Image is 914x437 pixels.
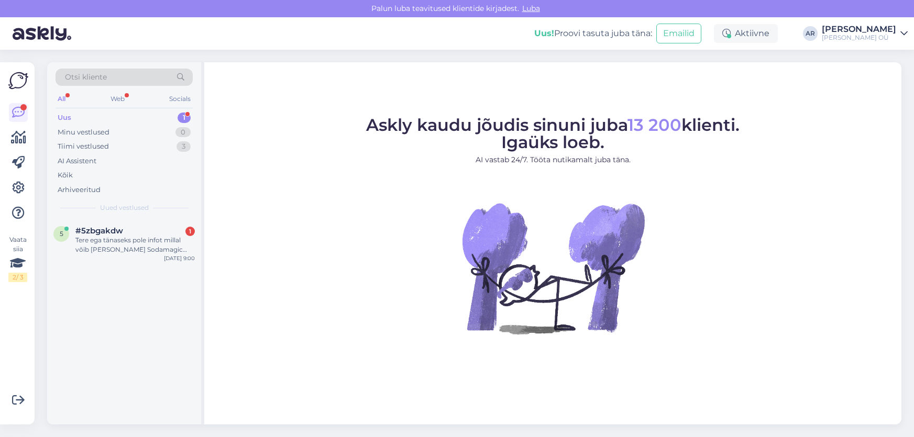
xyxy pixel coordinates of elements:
[8,71,28,91] img: Askly Logo
[803,26,818,41] div: AR
[75,236,195,254] div: Tere ega tänaseks pole infot millal võib [PERSON_NAME] Sodamagic CO2 vahetusgaas, 60 saabuda
[627,115,681,135] span: 13 200
[519,4,543,13] span: Luba
[534,27,652,40] div: Proovi tasuta juba täna:
[822,25,896,33] div: [PERSON_NAME]
[58,141,109,152] div: Tiimi vestlused
[185,227,195,236] div: 1
[366,115,740,152] span: Askly kaudu jõudis sinuni juba klienti. Igaüks loeb.
[534,28,554,38] b: Uus!
[75,226,123,236] span: #5zbgakdw
[8,235,27,282] div: Vaata siia
[60,230,63,238] span: 5
[58,113,71,123] div: Uus
[58,127,109,138] div: Minu vestlused
[56,92,68,106] div: All
[58,185,101,195] div: Arhiveeritud
[714,24,778,43] div: Aktiivne
[108,92,127,106] div: Web
[822,33,896,42] div: [PERSON_NAME] OÜ
[164,254,195,262] div: [DATE] 9:00
[58,170,73,181] div: Kõik
[656,24,701,43] button: Emailid
[58,156,96,166] div: AI Assistent
[177,141,191,152] div: 3
[178,113,191,123] div: 1
[175,127,191,138] div: 0
[366,154,740,165] p: AI vastab 24/7. Tööta nutikamalt juba täna.
[100,203,149,212] span: Uued vestlused
[167,92,193,106] div: Socials
[822,25,908,42] a: [PERSON_NAME][PERSON_NAME] OÜ
[8,273,27,282] div: 2 / 3
[459,174,647,362] img: No Chat active
[65,72,107,83] span: Otsi kliente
